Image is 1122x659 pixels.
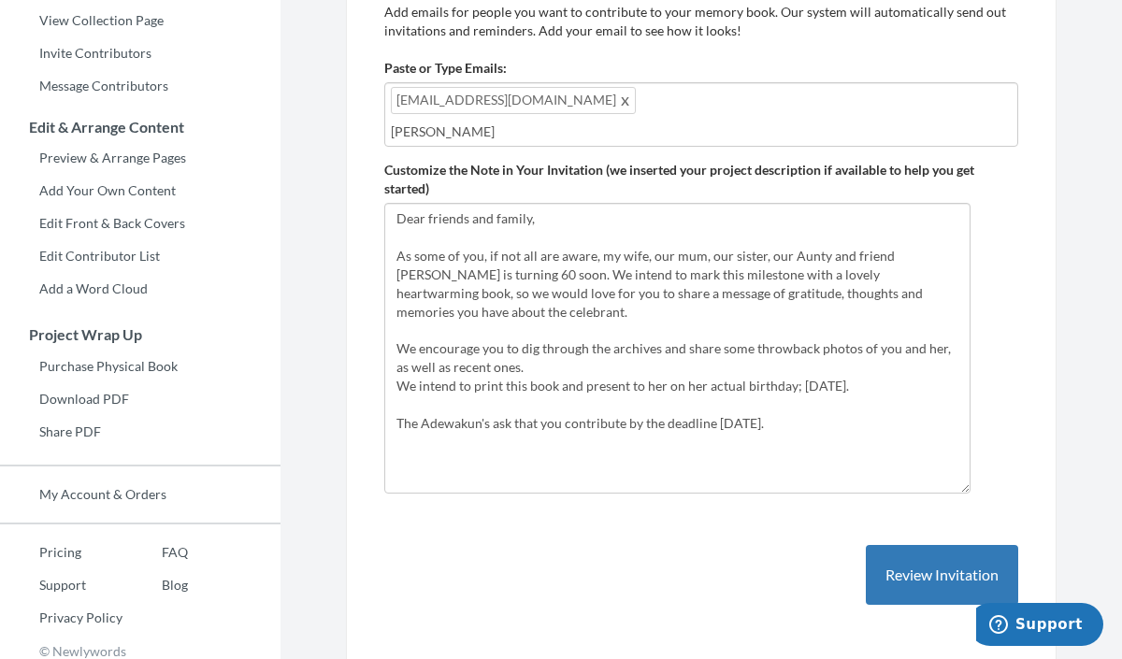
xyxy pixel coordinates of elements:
[384,161,1018,198] label: Customize the Note in Your Invitation (we inserted your project description if available to help ...
[391,87,636,114] span: [EMAIL_ADDRESS][DOMAIN_NAME]
[122,571,188,599] a: Blog
[122,538,188,566] a: FAQ
[384,3,1018,40] p: Add emails for people you want to contribute to your memory book. Our system will automatically s...
[866,545,1018,606] button: Review Invitation
[391,122,1012,142] input: Add contributor email(s) here...
[384,59,507,78] label: Paste or Type Emails:
[976,603,1103,650] iframe: Opens a widget where you can chat to one of our agents
[384,203,971,494] textarea: As some of you, if not all are aware, my wife, our mum, our sister, our Aunty and friend [PERSON_...
[1,119,280,136] h3: Edit & Arrange Content
[1,326,280,343] h3: Project Wrap Up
